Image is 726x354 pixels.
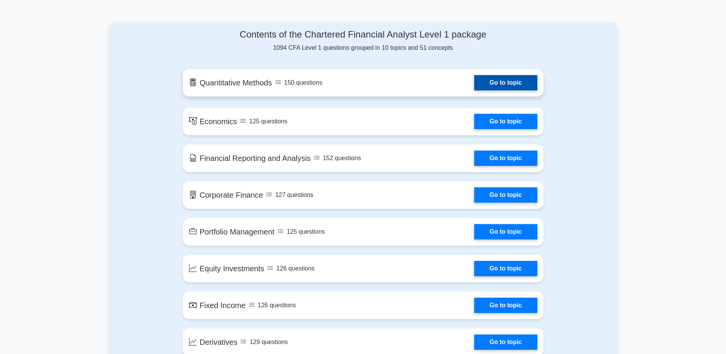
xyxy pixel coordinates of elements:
[183,29,543,52] div: 1094 CFA Level 1 questions grouped in 10 topics and 51 concepts
[474,334,537,350] a: Go to topic
[474,261,537,276] a: Go to topic
[474,298,537,313] a: Go to topic
[474,75,537,90] a: Go to topic
[474,114,537,129] a: Go to topic
[183,29,543,40] h4: Contents of the Chartered Financial Analyst Level 1 package
[474,151,537,166] a: Go to topic
[474,224,537,239] a: Go to topic
[474,187,537,203] a: Go to topic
